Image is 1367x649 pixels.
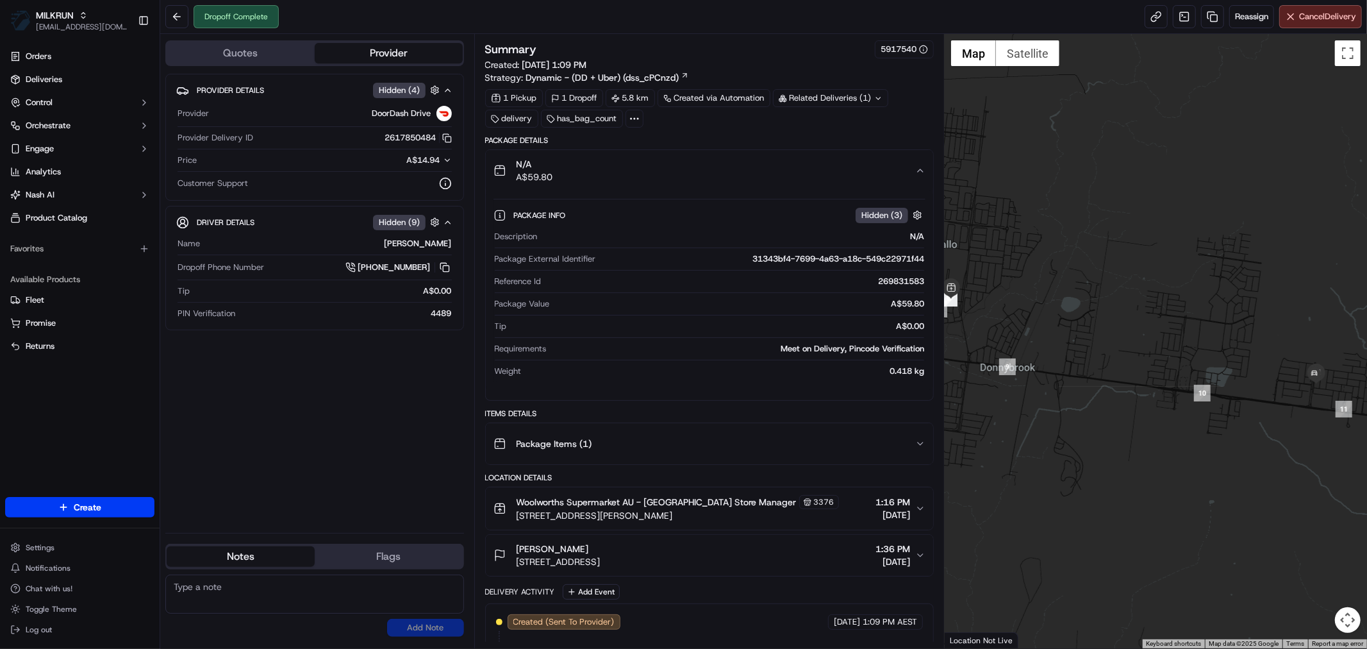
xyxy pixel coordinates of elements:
[495,231,538,242] span: Description
[856,207,925,223] button: Hidden (3)
[526,71,679,84] span: Dynamic - (DD + Uber) (dss_cPCnzd)
[26,143,54,155] span: Engage
[176,212,453,233] button: Driver DetailsHidden (9)
[10,317,149,329] a: Promise
[517,496,797,509] span: Woolworths Supermarket AU - [GEOGRAPHIC_DATA] Store Manager
[205,238,452,249] div: [PERSON_NAME]
[345,260,452,274] a: [PHONE_NUMBER]
[547,276,924,287] div: 269831583
[517,543,589,555] span: [PERSON_NAME]
[834,616,860,628] span: [DATE]
[881,44,928,55] div: 5917540
[5,497,154,518] button: Create
[485,110,538,128] div: delivery
[26,563,70,573] span: Notifications
[486,150,933,191] button: N/AA$59.80
[5,313,154,333] button: Promise
[948,632,990,648] img: Google
[195,285,452,297] div: A$0.00
[5,239,154,259] div: Favorites
[10,341,149,352] a: Returns
[178,178,248,189] span: Customer Support
[358,262,431,273] span: [PHONE_NUMBER]
[26,212,87,224] span: Product Catalog
[522,59,587,71] span: [DATE] 1:09 PM
[26,294,44,306] span: Fleet
[1335,607,1361,633] button: Map camera controls
[875,509,910,521] span: [DATE]
[1299,11,1356,22] span: Cancel Delivery
[999,358,1016,375] div: 9
[485,409,934,419] div: Items Details
[5,69,154,90] a: Deliveries
[875,543,910,555] span: 1:36 PM
[5,269,154,290] div: Available Products
[526,71,689,84] a: Dynamic - (DD + Uber) (dss_cPCnzd)
[178,285,190,297] span: Tip
[495,298,550,310] span: Package Value
[552,343,924,355] div: Meet on Delivery, Pincode Verification
[875,555,910,568] span: [DATE]
[197,85,264,96] span: Provider Details
[875,496,910,509] span: 1:16 PM
[517,509,839,522] span: [STREET_ADDRESS][PERSON_NAME]
[1335,40,1361,66] button: Toggle fullscreen view
[26,341,54,352] span: Returns
[379,85,420,96] span: Hidden ( 4 )
[5,115,154,136] button: Orchestrate
[517,437,592,450] span: Package Items ( 1 )
[178,132,253,144] span: Provider Delivery ID
[545,89,603,107] div: 1 Dropoff
[26,543,54,553] span: Settings
[178,308,235,319] span: PIN Verification
[10,294,149,306] a: Fleet
[167,546,315,567] button: Notes
[543,231,924,242] div: N/A
[1312,640,1363,647] a: Report a map error
[36,22,128,32] button: [EMAIL_ADDRESS][DOMAIN_NAME]
[495,276,542,287] span: Reference Id
[372,108,431,119] span: DoorDash Drive
[527,366,924,377] div: 0.418 kg
[176,80,453,101] button: Provider DetailsHidden (4)
[5,539,154,557] button: Settings
[1336,401,1352,417] div: 11
[5,621,154,639] button: Log out
[5,5,133,36] button: MILKRUNMILKRUN[EMAIL_ADDRESS][DOMAIN_NAME]
[513,616,615,628] span: Created (Sent To Provider)
[5,46,154,67] a: Orders
[26,317,56,329] span: Promise
[541,110,623,128] div: has_bag_count
[5,208,154,228] a: Product Catalog
[1229,5,1274,28] button: Reassign
[485,71,689,84] div: Strategy:
[26,51,51,62] span: Orders
[5,139,154,159] button: Engage
[517,171,553,183] span: A$59.80
[26,166,61,178] span: Analytics
[512,321,924,332] div: A$0.00
[26,120,70,131] span: Orchestrate
[5,92,154,113] button: Control
[1286,640,1304,647] a: Terms (opens in new tab)
[495,321,507,332] span: Tip
[863,616,917,628] span: 1:09 PM AEST
[240,308,452,319] div: 4489
[5,336,154,357] button: Returns
[74,501,101,514] span: Create
[486,423,933,464] button: Package Items (1)
[1235,11,1268,22] span: Reassign
[485,473,934,483] div: Location Details
[178,238,200,249] span: Name
[1146,639,1201,648] button: Keyboard shortcuts
[407,155,440,165] span: A$14.94
[5,290,154,310] button: Fleet
[36,9,74,22] button: MILKRUN
[5,162,154,182] a: Analytics
[485,89,543,107] div: 1 Pickup
[658,89,770,107] div: Created via Automation
[514,210,568,221] span: Package Info
[495,253,596,265] span: Package External Identifier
